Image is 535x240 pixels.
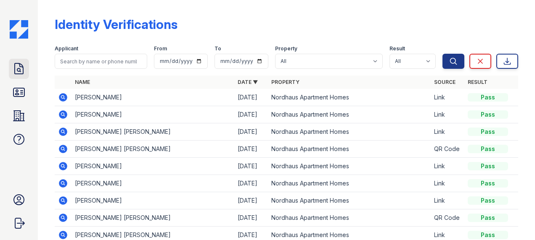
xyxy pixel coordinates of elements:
[72,192,234,209] td: [PERSON_NAME]
[468,110,508,119] div: Pass
[234,209,268,227] td: [DATE]
[275,45,297,52] label: Property
[468,162,508,170] div: Pass
[468,79,487,85] a: Result
[431,106,464,123] td: Link
[468,145,508,153] div: Pass
[431,175,464,192] td: Link
[389,45,405,52] label: Result
[234,89,268,106] td: [DATE]
[234,158,268,175] td: [DATE]
[468,179,508,188] div: Pass
[268,158,431,175] td: Nordhaus Apartment Homes
[215,45,221,52] label: To
[431,141,464,158] td: QR Code
[468,93,508,102] div: Pass
[431,209,464,227] td: QR Code
[72,175,234,192] td: [PERSON_NAME]
[268,175,431,192] td: Nordhaus Apartment Homes
[431,192,464,209] td: Link
[268,89,431,106] td: Nordhaus Apartment Homes
[55,45,78,52] label: Applicant
[468,128,508,136] div: Pass
[271,79,299,85] a: Property
[55,54,147,69] input: Search by name or phone number
[268,209,431,227] td: Nordhaus Apartment Homes
[268,123,431,141] td: Nordhaus Apartment Homes
[75,79,90,85] a: Name
[468,196,508,205] div: Pass
[72,123,234,141] td: [PERSON_NAME] [PERSON_NAME]
[234,106,268,123] td: [DATE]
[154,45,167,52] label: From
[234,175,268,192] td: [DATE]
[10,20,28,39] img: CE_Icon_Blue-c292c112584629df590d857e76928e9f676e5b41ef8f769ba2f05ee15b207248.png
[268,192,431,209] td: Nordhaus Apartment Homes
[72,89,234,106] td: [PERSON_NAME]
[234,123,268,141] td: [DATE]
[238,79,258,85] a: Date ▼
[268,106,431,123] td: Nordhaus Apartment Homes
[55,17,177,32] div: Identity Verifications
[268,141,431,158] td: Nordhaus Apartment Homes
[72,158,234,175] td: [PERSON_NAME]
[434,79,456,85] a: Source
[468,214,508,222] div: Pass
[234,141,268,158] td: [DATE]
[468,231,508,239] div: Pass
[234,192,268,209] td: [DATE]
[431,123,464,141] td: Link
[72,141,234,158] td: [PERSON_NAME] [PERSON_NAME]
[431,158,464,175] td: Link
[72,106,234,123] td: [PERSON_NAME]
[431,89,464,106] td: Link
[72,209,234,227] td: [PERSON_NAME] [PERSON_NAME]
